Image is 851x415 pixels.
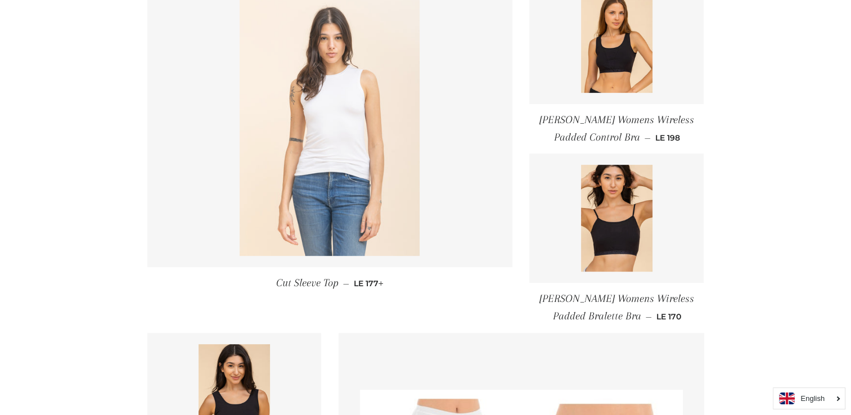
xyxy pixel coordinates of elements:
[656,312,681,322] span: LE 170
[276,277,339,289] span: Cut Sleeve Top
[539,114,694,143] span: [PERSON_NAME] Womens Wireless Padded Control Bra
[655,133,679,143] span: LE 198
[343,278,349,288] span: —
[644,133,650,143] span: —
[645,312,651,322] span: —
[354,278,384,288] span: LE 177
[800,395,825,402] i: English
[529,283,704,333] a: [PERSON_NAME] Womens Wireless Padded Bralette Bra — LE 170
[147,267,513,299] a: Cut Sleeve Top — LE 177
[779,393,839,404] a: English
[539,292,694,322] span: [PERSON_NAME] Womens Wireless Padded Bralette Bra
[529,104,704,154] a: [PERSON_NAME] Womens Wireless Padded Control Bra — LE 198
